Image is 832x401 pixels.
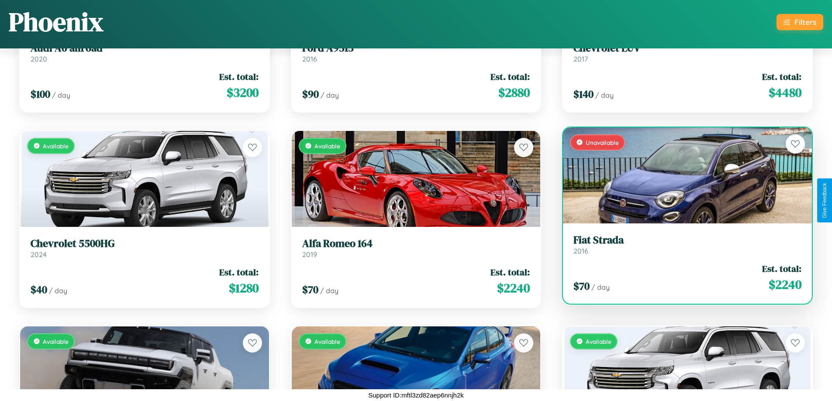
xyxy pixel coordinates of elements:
[31,250,47,259] span: 2024
[490,266,530,278] span: Est. total:
[49,286,67,295] span: / day
[302,55,317,63] span: 2016
[497,279,530,297] span: $ 2240
[777,14,823,30] button: Filters
[31,42,259,63] a: Audi A6 allroad2020
[302,250,317,259] span: 2019
[490,70,530,83] span: Est. total:
[573,234,801,247] h3: Fiat Strada
[314,338,340,345] span: Available
[219,70,259,83] span: Est. total:
[302,87,319,101] span: $ 90
[762,262,801,275] span: Est. total:
[302,237,530,250] h3: Alfa Romeo 164
[368,389,463,401] p: Support ID: mftl3zd82aep6nnjh2k
[573,234,801,255] a: Fiat Strada2016
[302,282,318,297] span: $ 70
[227,84,259,101] span: $ 3200
[573,42,801,55] h3: Chevrolet LUV
[43,142,69,150] span: Available
[229,279,259,297] span: $ 1280
[595,91,614,99] span: / day
[31,55,47,63] span: 2020
[302,42,530,63] a: Ford A95132016
[320,286,338,295] span: / day
[314,142,340,150] span: Available
[573,279,590,293] span: $ 70
[586,139,619,146] span: Unavailable
[52,91,70,99] span: / day
[219,266,259,278] span: Est. total:
[769,84,801,101] span: $ 4480
[31,87,50,101] span: $ 100
[31,282,47,297] span: $ 40
[822,183,828,218] div: Give Feedback
[769,276,801,293] span: $ 2240
[573,42,801,63] a: Chevrolet LUV2017
[794,17,816,27] div: Filters
[573,55,588,63] span: 2017
[321,91,339,99] span: / day
[498,84,530,101] span: $ 2880
[9,4,104,40] h1: Phoenix
[31,237,259,259] a: Chevrolet 5500HG2024
[43,338,69,345] span: Available
[31,237,259,250] h3: Chevrolet 5500HG
[573,247,588,255] span: 2016
[31,42,259,55] h3: Audi A6 allroad
[302,237,530,259] a: Alfa Romeo 1642019
[762,70,801,83] span: Est. total:
[586,338,611,345] span: Available
[302,42,530,55] h3: Ford A9513
[573,87,594,101] span: $ 140
[591,283,610,291] span: / day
